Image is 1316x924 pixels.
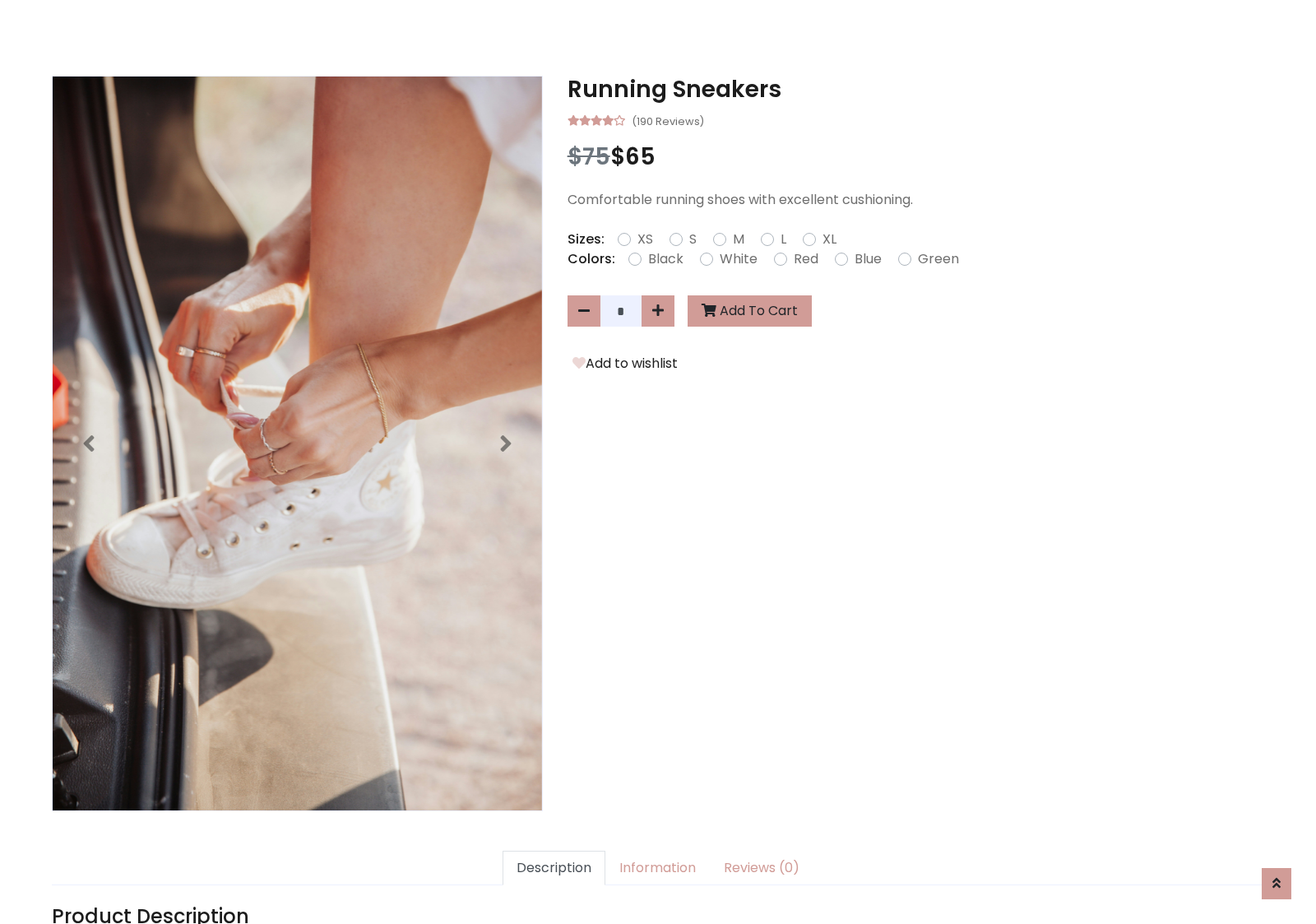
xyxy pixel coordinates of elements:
[53,77,542,810] img: Image
[568,230,605,249] p: Sizes:
[568,143,1264,171] h3: $
[648,249,683,269] label: Black
[625,141,656,173] span: 65
[568,249,615,269] p: Colors:
[568,190,1264,210] p: Comfortable running shoes with excellent cushioning.
[918,249,959,269] label: Green
[688,295,812,327] button: Add To Cart
[632,110,704,130] small: (190 Reviews)
[637,230,653,249] label: XS
[720,249,758,269] label: White
[794,249,818,269] label: Red
[605,851,710,885] a: Information
[568,141,610,173] span: $75
[710,851,813,885] a: Reviews (0)
[503,851,605,885] a: Description
[689,230,697,249] label: S
[855,249,882,269] label: Blue
[568,353,683,374] button: Add to wishlist
[822,230,836,249] label: XL
[568,76,1264,104] h3: Running Sneakers
[781,230,786,249] label: L
[733,230,744,249] label: M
